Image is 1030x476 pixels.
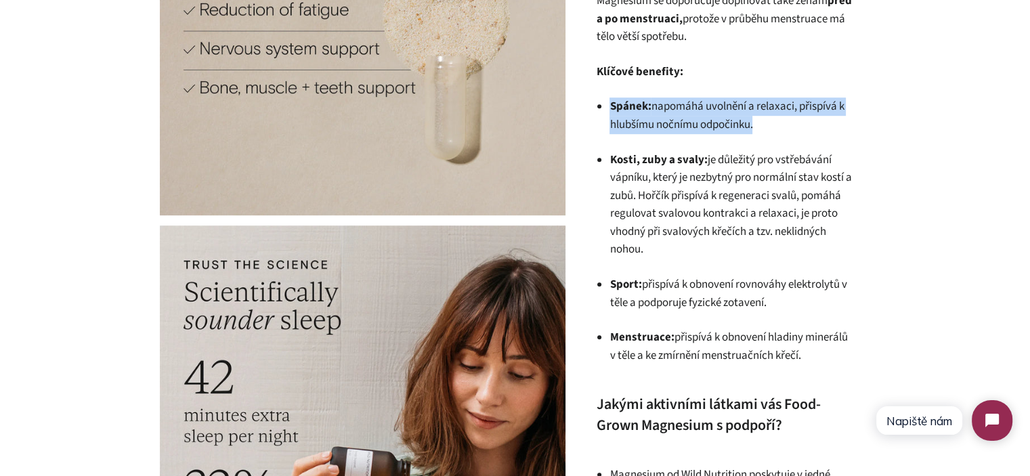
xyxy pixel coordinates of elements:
[596,394,853,436] h4: Jakými aktivními látkami vás Food-Grown Magnesium s podpoří?
[609,329,674,345] strong: Menstruace:
[609,152,707,168] strong: Kosti, zuby a svaly:
[609,98,651,114] b: Spánek:
[609,151,853,259] li: je důležitý pro vstřebávání vápníku, který je nezbytný pro normální stav kostí a zubů. Hořčík při...
[609,276,641,293] strong: Sport:
[609,328,853,364] li: přispívá k obnovení hladiny minerálů v těle a ke zmírnění menstruačních křečí.
[609,98,853,133] li: napomáhá uvolnění a relaxaci, přispívá k hlubšímu nočnímu odpočinku.
[609,276,853,311] li: přispívá k obnovení rovnováhy elektrolytů v těle a podporuje fyzické zotavení.
[596,64,683,80] strong: Klíčové benefity:
[863,389,1024,452] iframe: Tidio Chat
